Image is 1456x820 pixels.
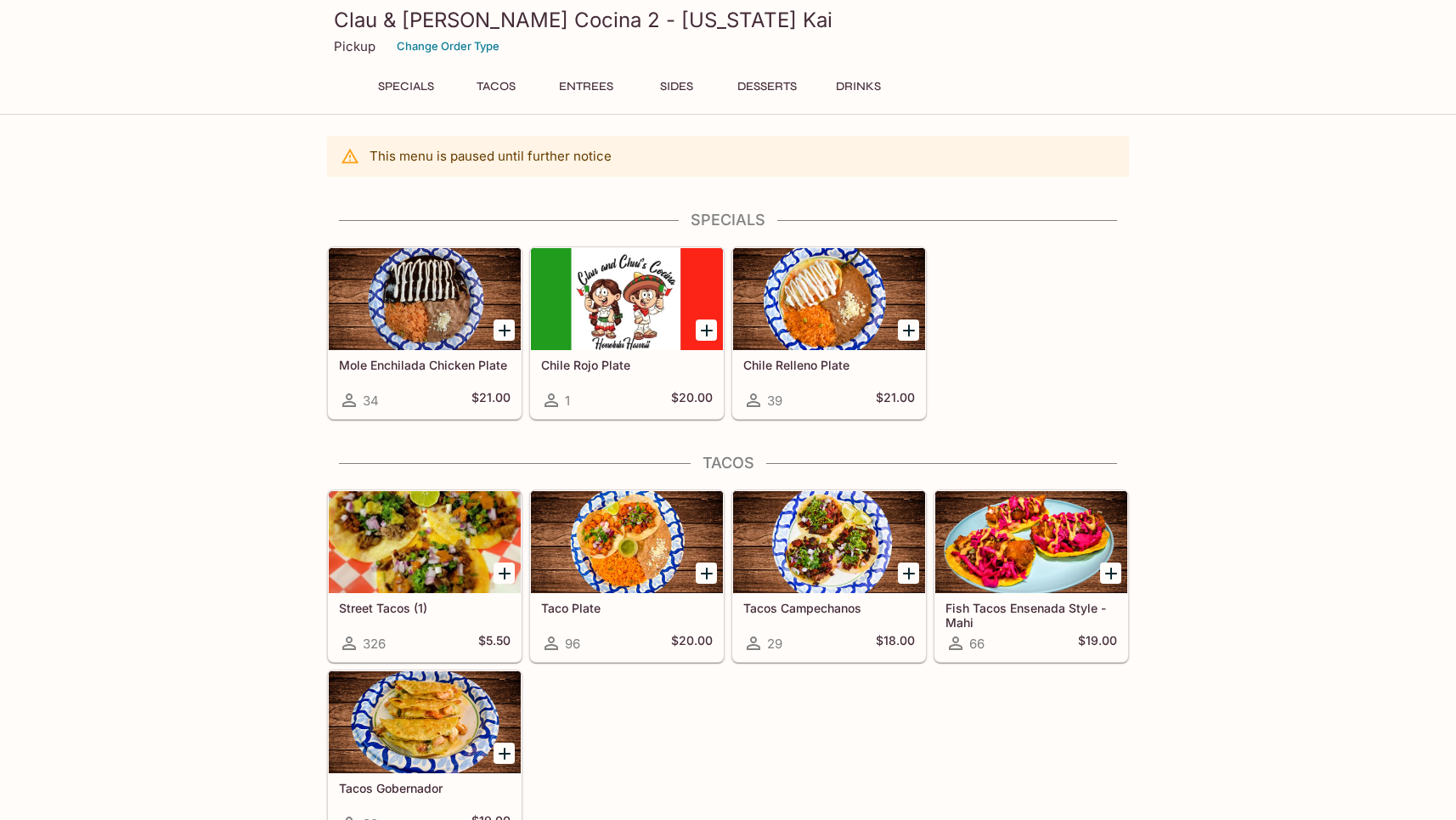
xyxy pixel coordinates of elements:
[969,636,985,652] span: 66
[328,490,522,662] a: Street Tacos (1)326$5.50
[638,75,714,99] button: Sides
[328,247,522,419] a: Mole Enchilada Chicken Plate34$21.00
[732,247,926,419] a: Chile Relleno Plate39$21.00
[329,491,521,593] div: Street Tacos (1)
[934,490,1128,662] a: Fish Tacos Ensenada Style - Mahi66$19.00
[767,393,782,409] span: 39
[565,393,570,409] span: 1
[329,671,521,773] div: Tacos Gobernador
[733,248,925,350] div: Chile Relleno Plate
[478,633,511,653] h5: $5.50
[548,75,624,99] button: Entrees
[565,636,580,652] span: 96
[898,563,919,584] button: Add Tacos Campechanos
[339,781,511,795] h5: Tacos Gobernador
[767,636,782,652] span: 29
[876,390,915,410] h5: $21.00
[531,491,723,593] div: Taco Plate
[820,75,896,99] button: Drinks
[494,563,515,584] button: Add Street Tacos (1)
[531,248,723,350] div: Chile Rojo Plate
[696,563,717,584] button: Add Taco Plate
[728,75,806,99] button: Desserts
[339,601,511,615] h5: Street Tacos (1)
[327,454,1129,472] h4: Tacos
[327,211,1129,229] h4: Specials
[370,148,612,164] p: This menu is paused until further notice
[541,358,713,372] h5: Chile Rojo Plate
[898,320,919,341] button: Add Chile Relleno Plate
[876,633,915,653] h5: $18.00
[530,247,724,419] a: Chile Rojo Plate1$20.00
[389,33,507,59] button: Change Order Type
[530,490,724,662] a: Taco Plate96$20.00
[541,601,713,615] h5: Taco Plate
[494,320,515,341] button: Add Mole Enchilada Chicken Plate
[494,743,515,764] button: Add Tacos Gobernador
[458,75,534,99] button: Tacos
[334,7,1122,33] h3: Clau & [PERSON_NAME] Cocina 2 - [US_STATE] Kai
[671,390,713,410] h5: $20.00
[945,601,1117,629] h5: Fish Tacos Ensenada Style - Mahi
[339,358,511,372] h5: Mole Enchilada Chicken Plate
[334,38,375,54] p: Pickup
[1100,563,1121,584] button: Add Fish Tacos Ensenada Style - Mahi
[363,393,379,409] span: 34
[368,75,444,99] button: Specials
[733,491,925,593] div: Tacos Campechanos
[471,390,511,410] h5: $21.00
[671,633,713,653] h5: $20.00
[732,490,926,662] a: Tacos Campechanos29$18.00
[935,491,1127,593] div: Fish Tacos Ensenada Style - Mahi
[329,248,521,350] div: Mole Enchilada Chicken Plate
[743,358,915,372] h5: Chile Relleno Plate
[743,601,915,615] h5: Tacos Campechanos
[696,320,717,341] button: Add Chile Rojo Plate
[1078,633,1117,653] h5: $19.00
[363,636,386,652] span: 326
